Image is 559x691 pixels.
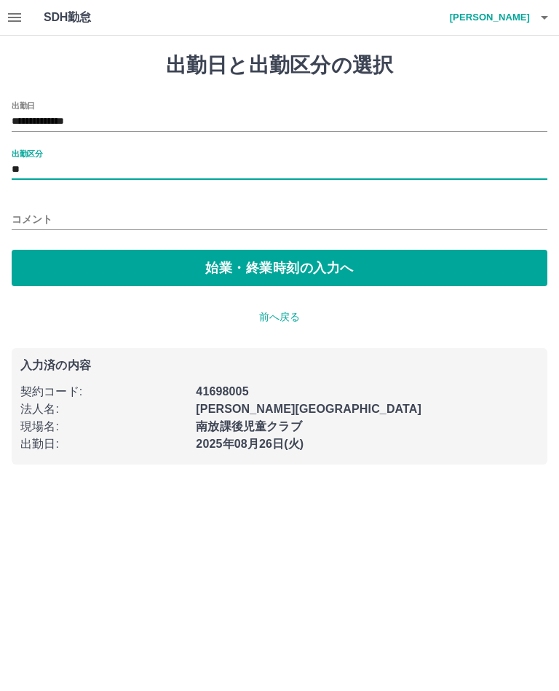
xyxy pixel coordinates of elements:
[196,438,304,450] b: 2025年08月26日(火)
[12,53,547,78] h1: 出勤日と出勤区分の選択
[12,100,35,111] label: 出勤日
[196,420,301,433] b: 南放課後児童クラブ
[196,385,248,398] b: 41698005
[20,418,187,435] p: 現場名 :
[12,148,42,159] label: 出勤区分
[12,250,547,286] button: 始業・終業時刻の入力へ
[12,309,547,325] p: 前へ戻る
[20,435,187,453] p: 出勤日 :
[196,403,421,415] b: [PERSON_NAME][GEOGRAPHIC_DATA]
[20,360,539,371] p: 入力済の内容
[20,383,187,400] p: 契約コード :
[20,400,187,418] p: 法人名 :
